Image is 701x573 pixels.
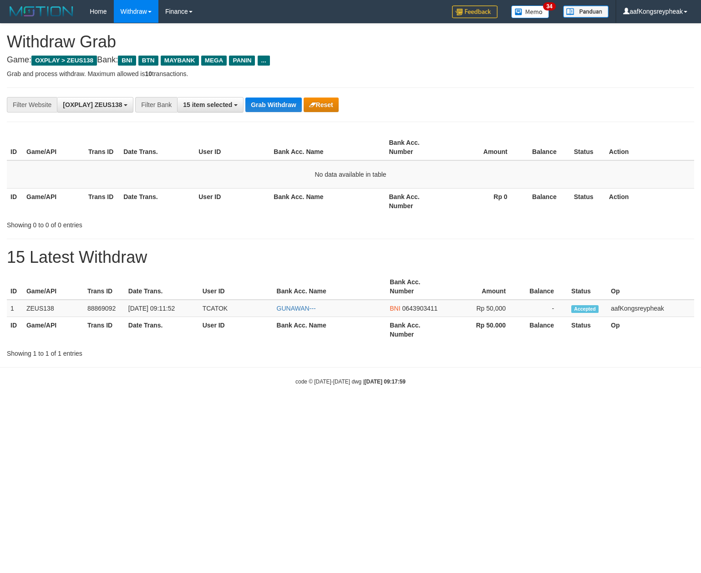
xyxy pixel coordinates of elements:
[7,217,285,230] div: Showing 0 to 0 of 0 entries
[7,33,694,51] h1: Withdraw Grab
[386,317,447,343] th: Bank Acc. Number
[195,134,270,160] th: User ID
[84,300,125,317] td: 88869092
[452,5,498,18] img: Feedback.jpg
[120,134,195,160] th: Date Trans.
[84,317,125,343] th: Trans ID
[304,97,339,112] button: Reset
[571,305,599,313] span: Accepted
[277,305,316,312] a: GUNAWAN---
[273,274,386,300] th: Bank Acc. Name
[63,101,122,108] span: [OXPLAY] ZEUS138
[7,274,23,300] th: ID
[570,188,605,214] th: Status
[7,317,23,343] th: ID
[521,188,570,214] th: Balance
[607,317,694,343] th: Op
[605,188,694,214] th: Action
[23,317,84,343] th: Game/API
[7,5,76,18] img: MOTION_logo.png
[365,379,406,385] strong: [DATE] 09:17:59
[563,5,609,18] img: panduan.png
[85,188,120,214] th: Trans ID
[84,274,125,300] th: Trans ID
[85,134,120,160] th: Trans ID
[386,274,447,300] th: Bank Acc. Number
[7,300,23,317] td: 1
[118,56,136,66] span: BNI
[447,317,519,343] th: Rp 50.000
[390,305,400,312] span: BNI
[57,97,133,113] button: [OXPLAY] ZEUS138
[23,188,85,214] th: Game/API
[229,56,255,66] span: PANIN
[270,188,385,214] th: Bank Acc. Name
[519,274,568,300] th: Balance
[447,134,521,160] th: Amount
[199,317,273,343] th: User ID
[7,188,23,214] th: ID
[183,101,232,108] span: 15 item selected
[199,274,273,300] th: User ID
[607,274,694,300] th: Op
[245,97,301,112] button: Grab Withdraw
[519,300,568,317] td: -
[607,300,694,317] td: aafKongsreypheak
[125,317,199,343] th: Date Trans.
[521,134,570,160] th: Balance
[570,134,605,160] th: Status
[177,97,244,113] button: 15 item selected
[23,134,85,160] th: Game/API
[568,317,607,343] th: Status
[201,56,227,66] span: MEGA
[7,97,57,113] div: Filter Website
[31,56,97,66] span: OXPLAY > ZEUS138
[295,379,406,385] small: code © [DATE]-[DATE] dwg |
[7,56,694,65] h4: Game: Bank:
[519,317,568,343] th: Balance
[23,274,84,300] th: Game/API
[447,300,519,317] td: Rp 50,000
[23,300,84,317] td: ZEUS138
[543,2,555,10] span: 34
[135,97,177,113] div: Filter Bank
[120,188,195,214] th: Date Trans.
[7,134,23,160] th: ID
[402,305,438,312] span: Copy 0643903411 to clipboard
[161,56,199,66] span: MAYBANK
[258,56,270,66] span: ...
[568,274,607,300] th: Status
[511,5,549,18] img: Button%20Memo.svg
[385,188,447,214] th: Bank Acc. Number
[7,248,694,266] h1: 15 Latest Withdraw
[447,274,519,300] th: Amount
[125,300,199,317] td: [DATE] 09:11:52
[145,70,152,77] strong: 10
[7,160,694,189] td: No data available in table
[195,188,270,214] th: User ID
[273,317,386,343] th: Bank Acc. Name
[199,300,273,317] td: TCATOK
[605,134,694,160] th: Action
[270,134,385,160] th: Bank Acc. Name
[125,274,199,300] th: Date Trans.
[7,345,285,358] div: Showing 1 to 1 of 1 entries
[138,56,158,66] span: BTN
[385,134,447,160] th: Bank Acc. Number
[447,188,521,214] th: Rp 0
[7,69,694,78] p: Grab and process withdraw. Maximum allowed is transactions.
